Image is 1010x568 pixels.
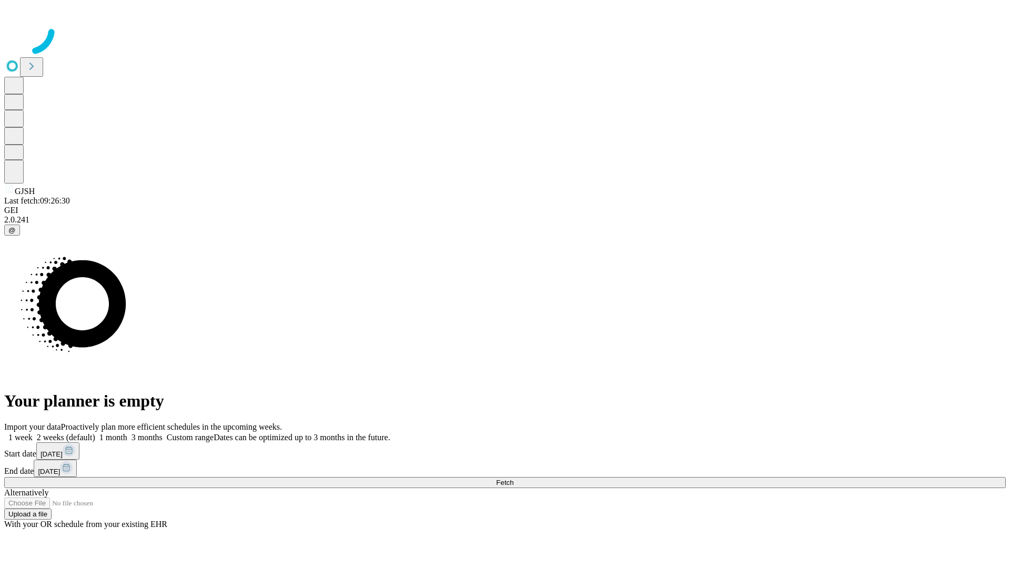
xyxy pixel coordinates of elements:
[37,433,95,442] span: 2 weeks (default)
[4,509,52,520] button: Upload a file
[496,479,513,486] span: Fetch
[8,226,16,234] span: @
[4,477,1006,488] button: Fetch
[4,442,1006,460] div: Start date
[4,225,20,236] button: @
[99,433,127,442] span: 1 month
[61,422,282,431] span: Proactively plan more efficient schedules in the upcoming weeks.
[36,442,79,460] button: [DATE]
[4,422,61,431] span: Import your data
[4,520,167,529] span: With your OR schedule from your existing EHR
[4,215,1006,225] div: 2.0.241
[38,468,60,475] span: [DATE]
[214,433,390,442] span: Dates can be optimized up to 3 months in the future.
[34,460,77,477] button: [DATE]
[4,488,48,497] span: Alternatively
[4,206,1006,215] div: GEI
[8,433,33,442] span: 1 week
[15,187,35,196] span: GJSH
[41,450,63,458] span: [DATE]
[167,433,214,442] span: Custom range
[4,196,70,205] span: Last fetch: 09:26:30
[4,391,1006,411] h1: Your planner is empty
[132,433,163,442] span: 3 months
[4,460,1006,477] div: End date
